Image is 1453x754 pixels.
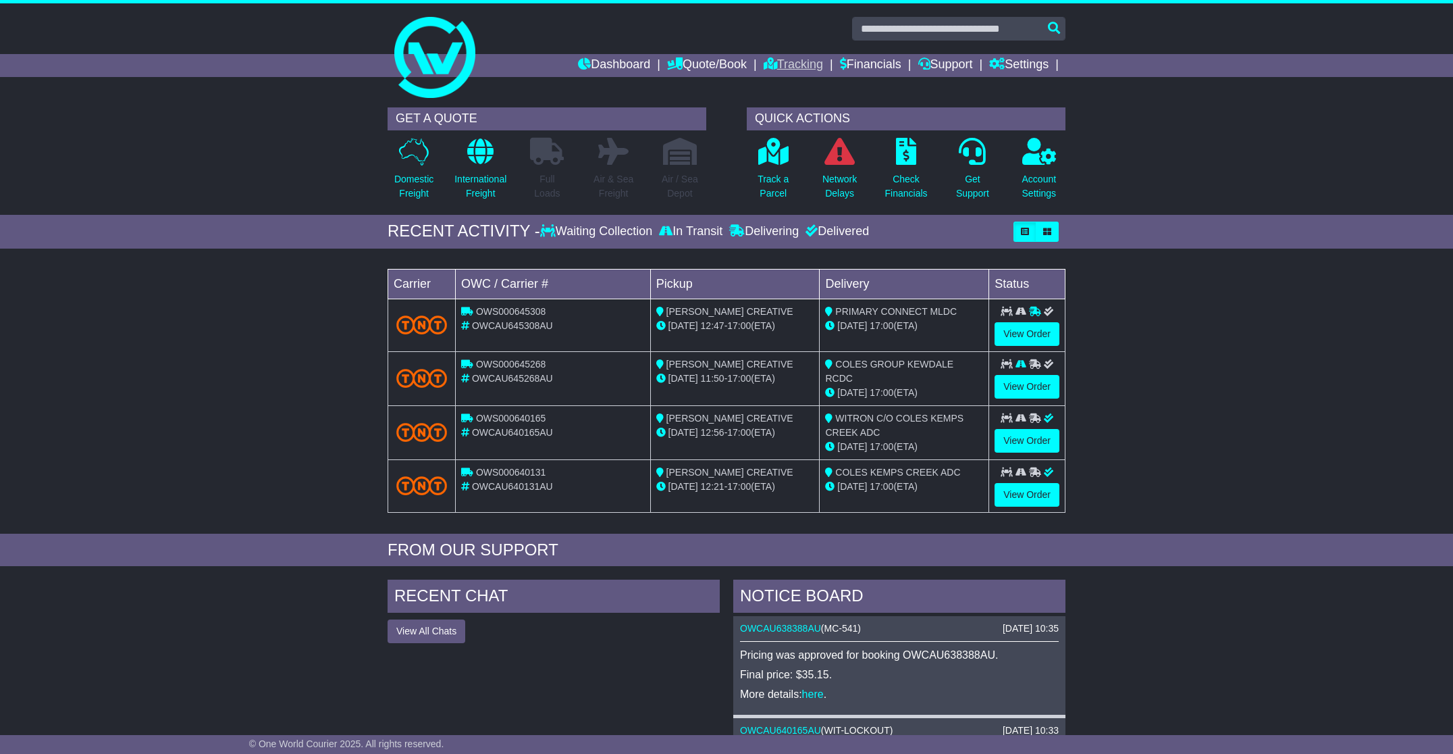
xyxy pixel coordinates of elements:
a: Quote/Book [667,54,747,77]
a: Support [918,54,973,77]
p: More details: . [740,688,1059,701]
span: COLES KEMPS CREEK ADC [835,467,960,478]
span: OWCAU640131AU [472,481,553,492]
span: [PERSON_NAME] CREATIVE [666,306,793,317]
span: 12:21 [701,481,724,492]
a: View Order [995,322,1059,346]
div: FROM OUR SUPPORT [388,541,1065,560]
img: TNT_Domestic.png [396,423,447,441]
span: [DATE] [668,373,698,384]
span: [DATE] [668,320,698,331]
span: OWCAU645268AU [472,373,553,384]
span: 11:50 [701,373,724,384]
span: 17:00 [727,427,751,438]
p: Domestic Freight [394,172,433,201]
span: [DATE] [668,481,698,492]
a: DomesticFreight [394,137,434,208]
span: [PERSON_NAME] CREATIVE [666,467,793,478]
span: [PERSON_NAME] CREATIVE [666,359,793,370]
a: View Order [995,375,1059,399]
div: Waiting Collection [540,224,656,239]
span: OWCAU645308AU [472,320,553,331]
span: [PERSON_NAME] CREATIVE [666,413,793,424]
a: OWCAU640165AU [740,725,821,736]
td: Pickup [650,269,820,299]
a: Dashboard [578,54,650,77]
span: [DATE] [837,481,867,492]
span: OWS000645268 [476,359,546,370]
p: Get Support [956,172,989,201]
div: In Transit [656,224,726,239]
span: 12:47 [701,320,724,331]
td: OWC / Carrier # [456,269,651,299]
div: - (ETA) [656,426,814,440]
p: Check Financials [885,172,928,201]
span: 17:00 [870,481,893,492]
img: TNT_Domestic.png [396,369,447,387]
p: Pricing was approved for booking OWCAU638388AU. [740,649,1059,661]
span: 17:00 [870,387,893,398]
p: International Freight [454,172,506,201]
span: [DATE] [668,427,698,438]
div: RECENT CHAT [388,580,720,616]
div: GET A QUOTE [388,107,706,130]
a: View Order [995,429,1059,453]
div: Delivering [726,224,802,239]
div: [DATE] 10:33 [1003,725,1059,736]
div: - (ETA) [656,480,814,494]
span: MC-541 [824,623,858,634]
p: Air / Sea Depot [662,172,698,201]
td: Carrier [388,269,456,299]
div: (ETA) [825,319,983,333]
span: © One World Courier 2025. All rights reserved. [249,738,444,749]
p: Full Loads [530,172,564,201]
a: Tracking [764,54,823,77]
p: Account Settings [1022,172,1057,201]
a: here [802,688,824,700]
div: (ETA) [825,480,983,494]
a: InternationalFreight [454,137,507,208]
span: WIT-LOCKOUT [824,725,890,736]
span: [DATE] [837,387,867,398]
a: View Order [995,483,1059,507]
td: Status [989,269,1065,299]
button: View All Chats [388,620,465,643]
a: Settings [989,54,1049,77]
p: Air & Sea Freight [593,172,633,201]
span: 12:56 [701,427,724,438]
div: ( ) [740,623,1059,634]
p: Track a Parcel [758,172,789,201]
span: 17:00 [870,441,893,452]
span: COLES GROUP KEWDALE RCDC [825,359,953,384]
div: RECENT ACTIVITY - [388,222,540,241]
span: 17:00 [727,481,751,492]
span: [DATE] [837,320,867,331]
div: (ETA) [825,386,983,400]
a: CheckFinancials [884,137,928,208]
img: TNT_Domestic.png [396,476,447,495]
a: OWCAU638388AU [740,623,821,634]
a: GetSupport [955,137,990,208]
span: OWS000640131 [476,467,546,478]
img: TNT_Domestic.png [396,316,447,334]
div: - (ETA) [656,372,814,386]
p: Final price: $35.15. [740,668,1059,681]
span: OWS000640165 [476,413,546,424]
a: Track aParcel [757,137,789,208]
span: 17:00 [727,320,751,331]
a: Financials [840,54,901,77]
span: OWS000645308 [476,306,546,317]
div: ( ) [740,725,1059,736]
div: Delivered [802,224,869,239]
p: Network Delays [822,172,857,201]
span: 17:00 [870,320,893,331]
td: Delivery [820,269,989,299]
div: [DATE] 10:35 [1003,623,1059,634]
div: (ETA) [825,440,983,454]
span: OWCAU640165AU [472,427,553,438]
div: QUICK ACTIONS [747,107,1065,130]
div: NOTICE BOARD [733,580,1065,616]
span: [DATE] [837,441,867,452]
a: NetworkDelays [822,137,857,208]
div: - (ETA) [656,319,814,333]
